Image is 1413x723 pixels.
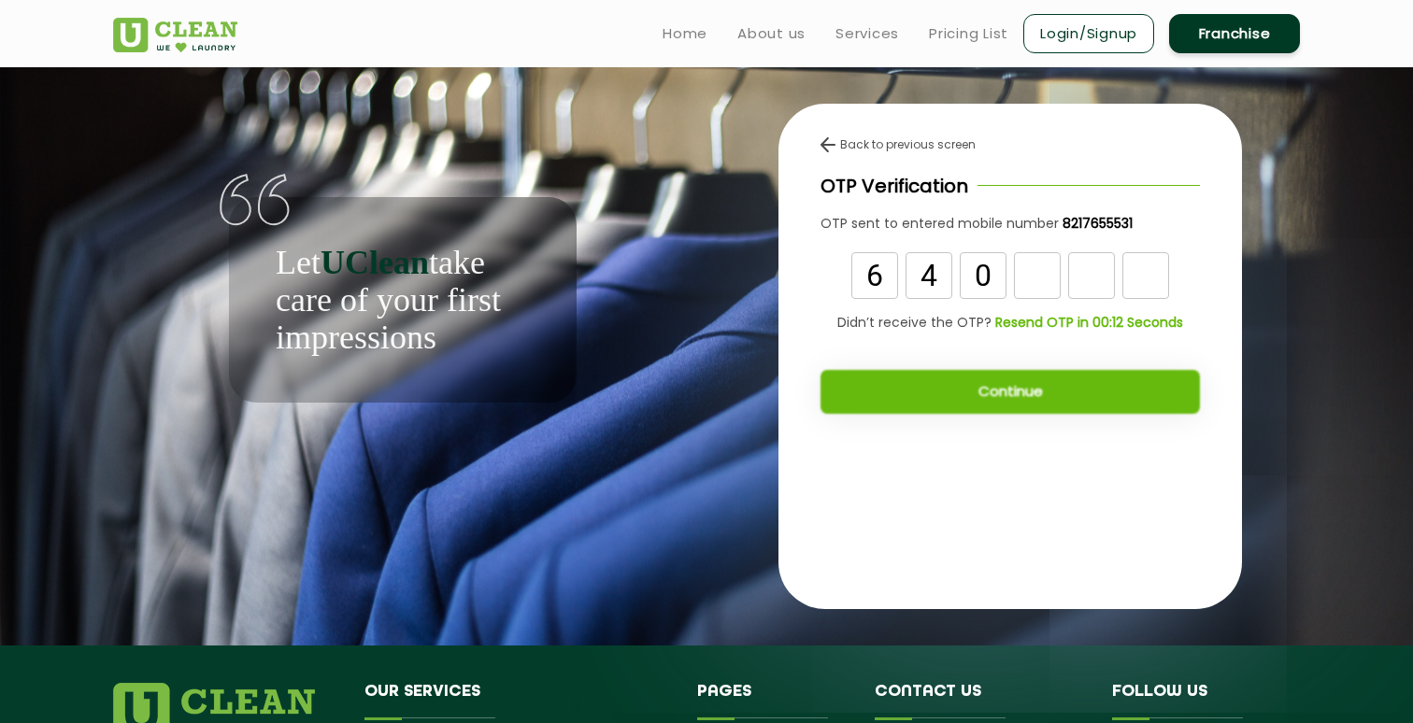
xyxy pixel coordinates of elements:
span: Didn’t receive the OTP? [837,313,992,333]
h4: Follow us [1112,683,1277,718]
h4: Contact us [875,683,1084,718]
a: Login/Signup [1023,14,1154,53]
b: UClean [321,244,429,281]
p: Let take care of your first impressions [276,244,530,356]
a: 8217655531 [1059,214,1133,234]
h4: Our Services [364,683,669,718]
img: back-arrow.svg [821,137,835,152]
b: 8217655531 [1063,214,1133,233]
h4: Pages [697,683,848,718]
a: Home [663,22,707,45]
a: Pricing List [929,22,1008,45]
a: About us [737,22,806,45]
a: Resend OTP in 00:12 Seconds [992,313,1183,333]
p: OTP Verification [821,172,968,200]
span: OTP sent to entered mobile number [821,214,1059,233]
div: Back to previous screen [821,136,1200,153]
a: Services [835,22,899,45]
b: Resend OTP in 00:12 Seconds [995,313,1183,332]
img: quote-img [220,174,290,226]
a: Franchise [1169,14,1300,53]
img: UClean Laundry and Dry Cleaning [113,18,237,52]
